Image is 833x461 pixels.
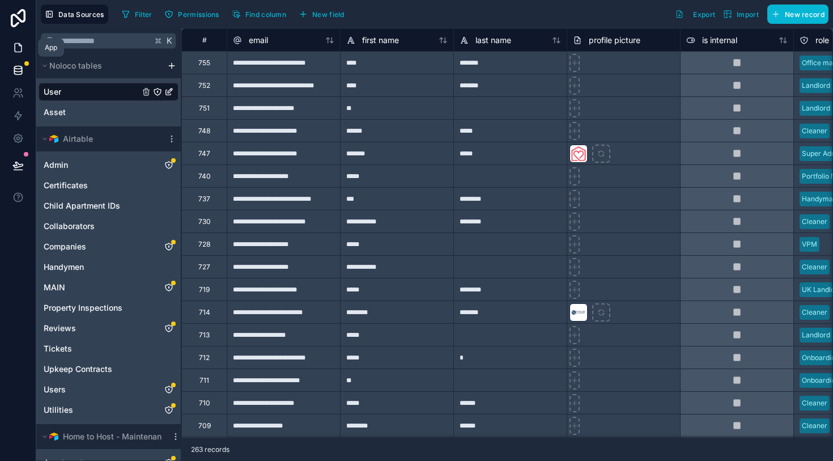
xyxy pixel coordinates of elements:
[160,6,223,23] button: Permissions
[199,399,210,408] div: 710
[815,35,829,46] span: role
[117,6,156,23] button: Filter
[45,43,57,52] div: App
[249,35,268,46] span: email
[198,149,210,158] div: 747
[802,126,827,136] div: Cleaner
[199,285,210,294] div: 719
[199,331,210,340] div: 713
[198,58,210,67] div: 755
[802,103,830,113] div: Landlord
[199,308,210,317] div: 714
[198,81,210,90] div: 752
[198,126,210,136] div: 748
[199,104,210,113] div: 751
[767,5,828,24] button: New record
[312,10,345,19] span: New field
[802,81,830,91] div: Landlord
[190,36,218,44] div: #
[362,35,399,46] span: first name
[198,172,211,181] div: 740
[198,240,210,249] div: 728
[199,353,210,362] div: 712
[245,10,286,19] span: Find column
[165,37,173,45] span: K
[58,10,104,19] span: Data Sources
[719,5,763,24] button: Import
[702,35,737,46] span: is internal
[41,5,108,24] button: Data Sources
[191,445,229,454] span: 263 records
[160,6,227,23] a: Permissions
[589,35,640,46] span: profile picture
[802,262,827,272] div: Cleaner
[671,5,719,24] button: Export
[198,421,211,430] div: 709
[199,376,209,385] div: 711
[693,10,715,19] span: Export
[802,421,827,431] div: Cleaner
[785,10,824,19] span: New record
[802,239,817,249] div: VPM
[198,194,210,204] div: 737
[763,5,828,24] a: New record
[737,10,759,19] span: Import
[198,217,211,226] div: 730
[228,6,290,23] button: Find column
[178,10,219,19] span: Permissions
[475,35,511,46] span: last name
[802,398,827,408] div: Cleaner
[802,217,827,227] div: Cleaner
[135,10,152,19] span: Filter
[802,330,830,340] div: Landlord
[802,307,827,318] div: Cleaner
[198,263,210,272] div: 727
[295,6,348,23] button: New field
